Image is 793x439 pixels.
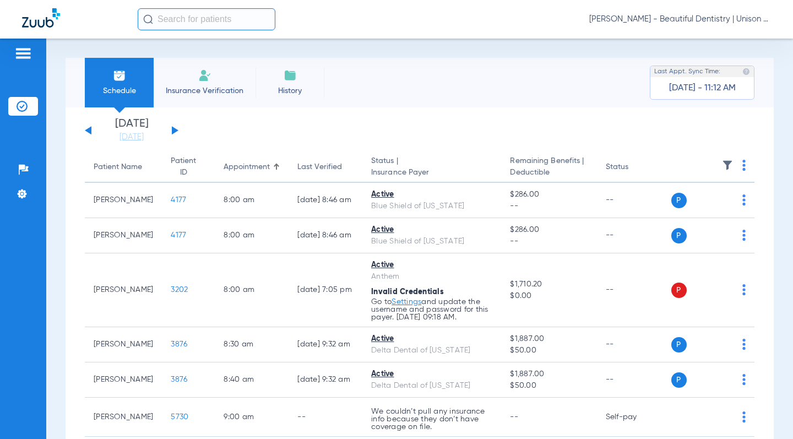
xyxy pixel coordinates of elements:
span: $0.00 [510,290,588,302]
p: Go to and update the username and password for this payer. [DATE] 09:18 AM. [371,298,492,321]
span: P [671,193,687,208]
img: last sync help info [742,68,750,75]
img: hamburger-icon [14,47,32,60]
td: [PERSON_NAME] [85,327,162,362]
span: 3202 [171,286,188,294]
span: 4177 [171,231,186,239]
td: -- [597,327,671,362]
td: 8:00 AM [215,183,289,218]
td: [PERSON_NAME] [85,218,162,253]
span: $286.00 [510,224,588,236]
span: 3876 [171,340,187,348]
span: -- [510,200,588,212]
div: Patient ID [171,155,206,178]
img: Schedule [113,69,126,82]
td: -- [289,398,362,437]
p: We couldn’t pull any insurance info because they don’t have coverage on file. [371,408,492,431]
td: -- [597,218,671,253]
span: 3876 [171,376,187,383]
div: Last Verified [297,161,354,173]
div: Last Verified [297,161,342,173]
span: -- [510,413,518,421]
span: $50.00 [510,345,588,356]
th: Status | [362,152,501,183]
a: [DATE] [99,132,165,143]
th: Remaining Benefits | [501,152,596,183]
div: Delta Dental of [US_STATE] [371,380,492,392]
span: P [671,228,687,243]
span: -- [510,236,588,247]
iframe: Chat Widget [738,386,793,439]
span: P [671,372,687,388]
span: Schedule [93,85,145,96]
td: -- [597,183,671,218]
td: 8:00 AM [215,253,289,327]
img: filter.svg [722,160,733,171]
td: Self-pay [597,398,671,437]
span: $1,887.00 [510,368,588,380]
div: Active [371,368,492,380]
td: 8:40 AM [215,362,289,398]
th: Status [597,152,671,183]
li: [DATE] [99,118,165,143]
td: -- [597,253,671,327]
div: Appointment [224,161,280,173]
td: [PERSON_NAME] [85,362,162,398]
span: [PERSON_NAME] - Beautiful Dentistry | Unison Dental Group [589,14,771,25]
div: Patient ID [171,155,196,178]
img: History [284,69,297,82]
span: Last Appt. Sync Time: [654,66,720,77]
td: [DATE] 8:46 AM [289,218,362,253]
td: [DATE] 9:32 AM [289,362,362,398]
div: Active [371,189,492,200]
span: [DATE] - 11:12 AM [669,83,736,94]
img: group-dot-blue.svg [742,284,746,295]
div: Anthem [371,271,492,283]
span: Invalid Credentials [371,288,444,296]
span: P [671,283,687,298]
span: History [264,85,316,96]
td: [PERSON_NAME] [85,253,162,327]
img: group-dot-blue.svg [742,230,746,241]
span: 5730 [171,413,188,421]
td: 9:00 AM [215,398,289,437]
span: 4177 [171,196,186,204]
input: Search for patients [138,8,275,30]
td: 8:00 AM [215,218,289,253]
img: group-dot-blue.svg [742,339,746,350]
div: Patient Name [94,161,153,173]
img: Search Icon [143,14,153,24]
div: Delta Dental of [US_STATE] [371,345,492,356]
td: [DATE] 9:32 AM [289,327,362,362]
span: P [671,337,687,353]
div: Active [371,224,492,236]
span: Insurance Verification [162,85,247,96]
td: [PERSON_NAME] [85,398,162,437]
a: Settings [392,298,421,306]
span: $1,887.00 [510,333,588,345]
div: Active [371,259,492,271]
img: Zuub Logo [22,8,60,28]
img: group-dot-blue.svg [742,160,746,171]
img: Manual Insurance Verification [198,69,211,82]
div: Patient Name [94,161,142,173]
img: group-dot-blue.svg [742,374,746,385]
span: Deductible [510,167,588,178]
img: group-dot-blue.svg [742,194,746,205]
td: [DATE] 8:46 AM [289,183,362,218]
div: Blue Shield of [US_STATE] [371,236,492,247]
td: [PERSON_NAME] [85,183,162,218]
span: Insurance Payer [371,167,492,178]
span: $50.00 [510,380,588,392]
td: 8:30 AM [215,327,289,362]
div: Active [371,333,492,345]
td: [DATE] 7:05 PM [289,253,362,327]
td: -- [597,362,671,398]
span: $1,710.20 [510,279,588,290]
div: Blue Shield of [US_STATE] [371,200,492,212]
span: $286.00 [510,189,588,200]
div: Appointment [224,161,270,173]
